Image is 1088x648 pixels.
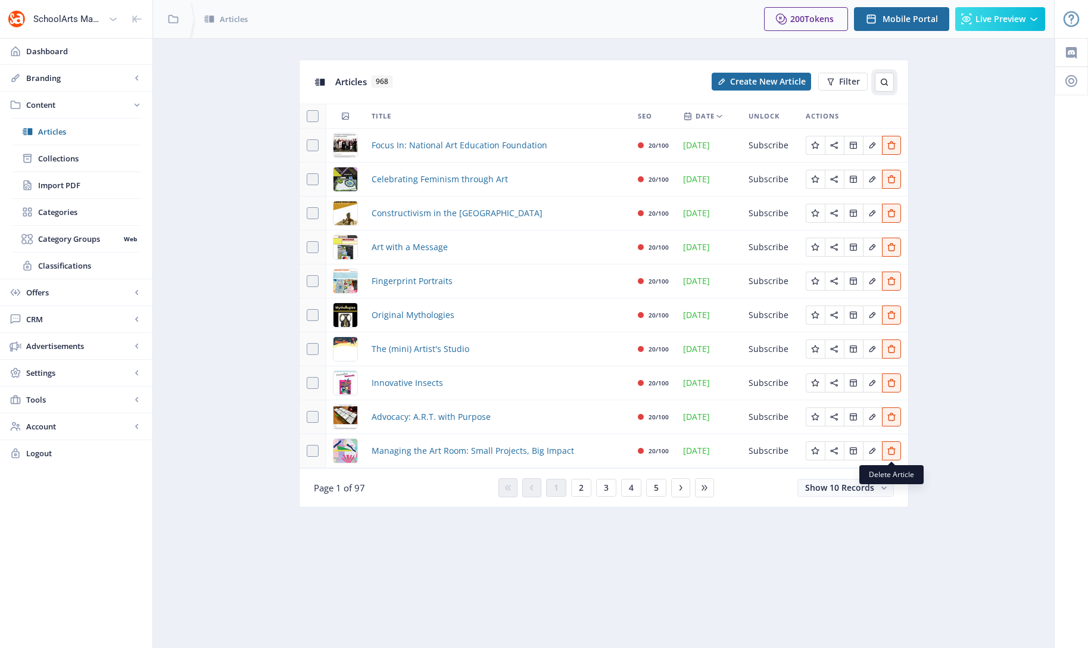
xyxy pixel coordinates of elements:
[882,173,901,184] a: Edit page
[38,152,141,164] span: Collections
[712,73,811,91] button: Create New Article
[604,483,609,493] span: 3
[869,470,914,479] span: Delete Article
[649,376,669,390] div: 20/100
[730,77,806,86] span: Create New Article
[863,410,882,422] a: Edit page
[26,447,143,459] span: Logout
[882,376,901,388] a: Edit page
[764,7,848,31] button: 200Tokens
[863,207,882,218] a: Edit page
[806,410,825,422] a: Edit page
[825,376,844,388] a: Edit page
[975,14,1025,24] span: Live Preview
[806,207,825,218] a: Edit page
[882,207,901,218] a: Edit page
[649,308,669,322] div: 20/100
[825,342,844,354] a: Edit page
[654,483,659,493] span: 5
[741,129,799,163] td: Subscribe
[825,173,844,184] a: Edit page
[825,410,844,422] a: Edit page
[806,376,825,388] a: Edit page
[38,206,141,218] span: Categories
[844,139,863,150] a: Edit page
[863,275,882,286] a: Edit page
[372,76,392,88] span: 968
[120,233,141,245] nb-badge: Web
[333,405,357,429] img: 292028.jpg
[649,410,669,424] div: 20/100
[38,260,141,272] span: Classifications
[741,366,799,400] td: Subscribe
[372,109,391,123] span: Title
[554,483,559,493] span: 1
[314,482,365,494] span: Page 1 of 97
[882,241,901,252] a: Edit page
[806,241,825,252] a: Edit page
[676,400,741,434] td: [DATE]
[26,340,131,352] span: Advertisements
[571,479,591,497] button: 2
[579,483,584,493] span: 2
[372,274,453,288] a: Fingerprint Portraits
[649,240,669,254] div: 20/100
[704,73,811,91] a: New page
[844,342,863,354] a: Edit page
[335,76,367,88] span: Articles
[806,139,825,150] a: Edit page
[649,444,669,458] div: 20/100
[741,434,799,468] td: Subscribe
[649,206,669,220] div: 20/100
[12,253,141,279] a: Classifications
[741,332,799,366] td: Subscribe
[839,77,860,86] span: Filter
[333,337,357,361] img: 292109.jpg
[333,371,357,395] img: 292029.jpg
[818,73,868,91] button: Filter
[649,138,669,152] div: 20/100
[806,309,825,320] a: Edit page
[26,367,131,379] span: Settings
[676,434,741,468] td: [DATE]
[333,201,357,225] img: 292295.jpg
[372,206,543,220] a: Constructivism in the [GEOGRAPHIC_DATA]
[38,126,141,138] span: Articles
[741,298,799,332] td: Subscribe
[825,444,844,456] a: Edit page
[629,483,634,493] span: 4
[372,376,443,390] span: Innovative Insects
[863,342,882,354] a: Edit page
[676,332,741,366] td: [DATE]
[844,376,863,388] a: Edit page
[696,109,715,123] span: Date
[26,45,143,57] span: Dashboard
[372,138,547,152] a: Focus In: National Art Education Foundation
[806,342,825,354] a: Edit page
[676,197,741,230] td: [DATE]
[955,7,1045,31] button: Live Preview
[372,240,448,254] span: Art with a Message
[676,129,741,163] td: [DATE]
[333,167,357,191] img: 292296.jpg
[26,420,131,432] span: Account
[372,410,491,424] a: Advocacy: A.R.T. with Purpose
[372,172,508,186] span: Celebrating Feminism through Art
[805,13,834,24] span: Tokens
[372,308,454,322] span: Original Mythologies
[26,72,131,84] span: Branding
[12,119,141,145] a: Articles
[649,172,669,186] div: 20/100
[38,179,141,191] span: Import PDF
[741,197,799,230] td: Subscribe
[372,444,574,458] a: Managing the Art Room: Small Projects, Big Impact
[863,139,882,150] a: Edit page
[676,230,741,264] td: [DATE]
[299,60,909,507] app-collection-view: Articles
[372,342,469,356] a: The (mini) Artist's Studio
[38,233,120,245] span: Category Groups
[882,410,901,422] a: Edit page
